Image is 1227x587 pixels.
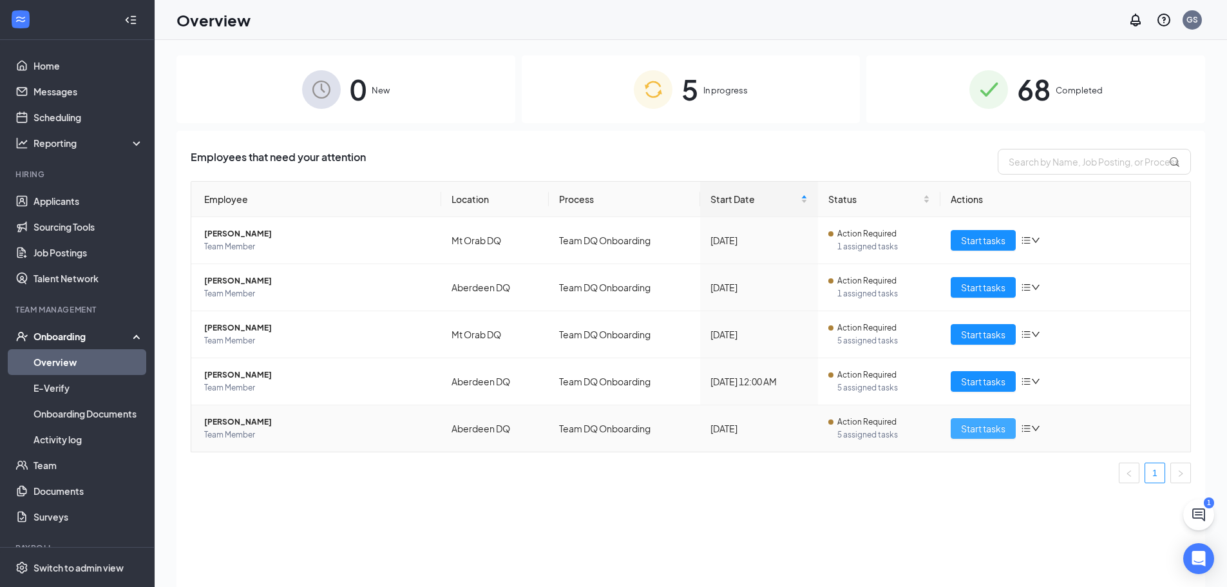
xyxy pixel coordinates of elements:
span: down [1031,424,1040,433]
button: left [1119,463,1139,483]
span: [PERSON_NAME] [204,369,431,381]
h1: Overview [176,9,251,31]
th: Status [818,182,940,217]
svg: ChatActive [1191,507,1206,523]
div: [DATE] [710,327,808,342]
div: Switch to admin view [33,561,124,574]
div: Team Management [15,304,141,315]
div: Reporting [33,137,144,149]
a: Sourcing Tools [33,214,144,240]
div: [DATE] [710,421,808,436]
span: Action Required [837,274,897,287]
svg: WorkstreamLogo [14,13,27,26]
div: Payroll [15,543,141,553]
span: left [1125,470,1133,477]
div: Hiring [15,169,141,180]
span: [PERSON_NAME] [204,416,431,428]
svg: Analysis [15,137,28,149]
div: [DATE] 12:00 AM [710,374,808,389]
span: bars [1021,423,1031,434]
a: Activity log [33,427,144,452]
input: Search by Name, Job Posting, or Process [998,149,1191,175]
a: E-Verify [33,375,144,401]
span: Start tasks [961,421,1005,436]
td: Aberdeen DQ [441,358,549,405]
button: Start tasks [951,324,1016,345]
a: Talent Network [33,265,144,291]
button: right [1170,463,1191,483]
span: [PERSON_NAME] [204,274,431,287]
svg: Settings [15,561,28,574]
span: Team Member [204,428,431,441]
th: Location [441,182,549,217]
li: 1 [1145,463,1165,483]
span: Team Member [204,334,431,347]
span: New [372,84,390,97]
div: Onboarding [33,330,133,343]
span: bars [1021,282,1031,293]
a: Job Postings [33,240,144,265]
span: down [1031,330,1040,339]
span: down [1031,377,1040,386]
button: Start tasks [951,418,1016,439]
button: ChatActive [1183,499,1214,530]
td: Mt Orab DQ [441,311,549,358]
a: Documents [33,478,144,504]
span: bars [1021,235,1031,245]
span: Start tasks [961,280,1005,294]
span: Employees that need your attention [191,149,366,175]
span: bars [1021,329,1031,340]
span: 5 assigned tasks [837,428,930,441]
span: 0 [350,67,366,111]
a: Team [33,452,144,478]
svg: QuestionInfo [1156,12,1172,28]
span: Completed [1056,84,1103,97]
td: Mt Orab DQ [441,217,549,264]
span: 5 assigned tasks [837,381,930,394]
svg: Collapse [124,14,137,26]
span: [PERSON_NAME] [204,227,431,240]
a: Scheduling [33,104,144,130]
span: 5 assigned tasks [837,334,930,347]
a: Onboarding Documents [33,401,144,427]
span: down [1031,236,1040,245]
svg: UserCheck [15,330,28,343]
span: right [1177,470,1184,477]
li: Next Page [1170,463,1191,483]
td: Team DQ Onboarding [549,311,701,358]
div: Open Intercom Messenger [1183,543,1214,574]
span: 68 [1017,67,1051,111]
svg: Notifications [1128,12,1143,28]
button: Start tasks [951,230,1016,251]
a: Surveys [33,504,144,530]
span: Team Member [204,287,431,300]
th: Process [549,182,701,217]
th: Actions [940,182,1190,217]
div: 1 [1204,497,1214,508]
div: GS [1186,14,1198,25]
td: Team DQ Onboarding [549,264,701,311]
th: Employee [191,182,441,217]
button: Start tasks [951,371,1016,392]
td: Team DQ Onboarding [549,358,701,405]
a: Messages [33,79,144,104]
span: Start Date [710,192,798,206]
a: 1 [1145,463,1165,483]
a: Overview [33,349,144,375]
a: Home [33,53,144,79]
td: Aberdeen DQ [441,264,549,311]
span: 5 [681,67,698,111]
span: Action Required [837,227,897,240]
span: Start tasks [961,327,1005,342]
span: 1 assigned tasks [837,240,930,253]
span: In progress [703,84,748,97]
span: [PERSON_NAME] [204,322,431,334]
span: down [1031,283,1040,292]
td: Aberdeen DQ [441,405,549,452]
span: Action Required [837,416,897,428]
div: [DATE] [710,280,808,294]
td: Team DQ Onboarding [549,217,701,264]
button: Start tasks [951,277,1016,298]
span: Status [828,192,920,206]
td: Team DQ Onboarding [549,405,701,452]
